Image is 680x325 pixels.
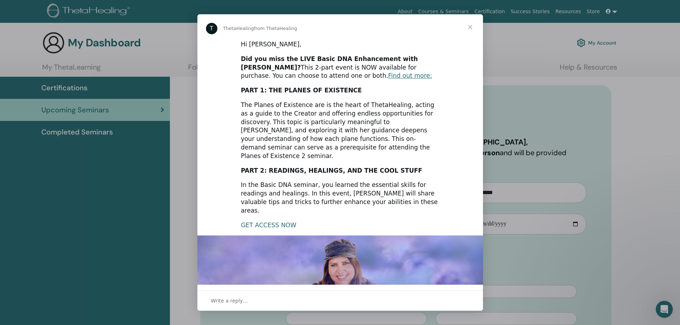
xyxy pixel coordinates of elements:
b: PART 1: THE PLANES OF EXISTENCE [241,87,362,94]
div: Hi [PERSON_NAME], [241,40,439,49]
span: ThetaHealing [223,26,254,31]
span: from ThetaHealing [254,26,297,31]
a: Find out more: [388,72,432,79]
b: PART 2: READINGS, HEALINGS, AND THE COOL STUFF [241,167,422,174]
b: Did you miss the LIVE Basic DNA Enhancement with [PERSON_NAME]? [241,55,418,71]
div: Profile image for ThetaHealing [206,23,217,34]
div: This 2-part event is NOW available for purchase. You can choose to attend one or both. [241,55,439,80]
div: In the Basic DNA seminar, you learned the essential skills for readings and healings. In this eve... [241,181,439,215]
div: Open conversation and reply [197,290,483,311]
span: Write a reply… [211,296,248,305]
div: The Planes of Existence are is the heart of ThetaHealing, acting as a guide to the Creator and of... [241,101,439,161]
a: GET ACCESS NOW [241,222,296,229]
span: Close [457,14,483,40]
